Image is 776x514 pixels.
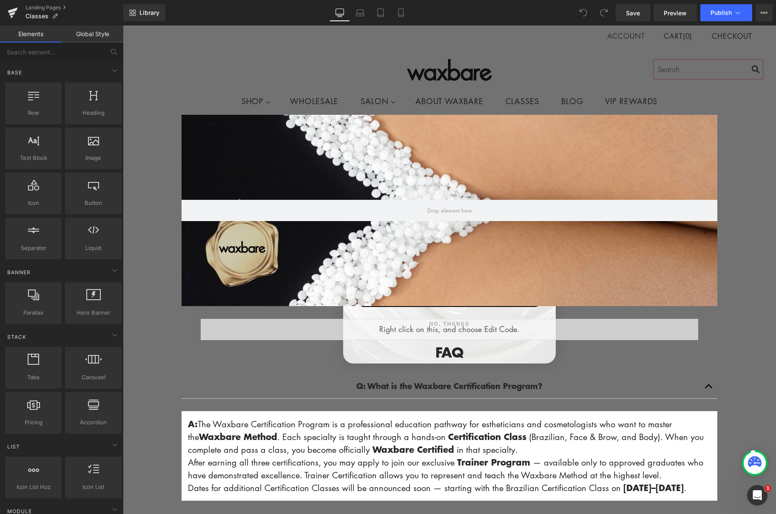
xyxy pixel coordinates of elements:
strong: Q: What is the Waxbare Certification Program? [233,355,420,366]
button: Publish [700,4,752,21]
button: Redo [595,4,612,21]
strong: [DATE]–[DATE] [500,456,561,468]
span: Icon List [68,483,119,491]
span: Banner [6,268,31,276]
a: Mobile [391,4,411,21]
span: The Waxbare Certification Program is a professional education pathway for estheticians and cosmet... [65,392,581,430]
span: 1 [765,485,771,492]
span: List [6,443,21,451]
strong: A: [65,392,75,404]
a: Global Style [62,26,123,43]
span: Hero Banner [68,308,119,317]
h1: FAQ [59,319,594,335]
button: Undo [575,4,592,21]
span: Separator [8,244,59,253]
span: Publish [711,9,732,16]
span: Dates for additional Certification Classes will be announced soon — starting with the Brazilian C... [65,456,563,468]
button: More [756,4,773,21]
iframe: Intercom live chat [747,485,767,505]
a: New Library [123,4,165,21]
span: Liquid [68,244,119,253]
span: Classes [26,13,48,20]
span: Parallax [8,308,59,317]
strong: Trainer Program [334,430,407,443]
a: Desktop [330,4,350,21]
span: Icon List Hoz [8,483,59,491]
strong: Certification Class [325,405,404,417]
span: Carousel [68,373,119,382]
span: Accordion [68,418,119,427]
span: After earning all three certifications, you may apply to join our exclusive — available only to a... [65,431,580,455]
span: Image [68,153,119,162]
span: Preview [664,9,687,17]
span: Stack [6,333,27,341]
a: Tablet [370,4,391,21]
span: Button [68,199,119,207]
span: Pricing [8,418,59,427]
a: Laptop [350,4,370,21]
span: Save [626,9,640,17]
span: Base [6,68,23,77]
strong: Waxbare Certified [250,417,331,430]
span: Library [139,9,159,17]
span: Icon [8,199,59,207]
a: Landing Pages [26,4,123,11]
span: Tabs [8,373,59,382]
a: Preview [654,4,697,21]
span: Row [8,108,59,117]
span: Text Block [8,153,59,162]
span: Heading [68,108,119,117]
strong: Waxbare Method [76,405,154,417]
